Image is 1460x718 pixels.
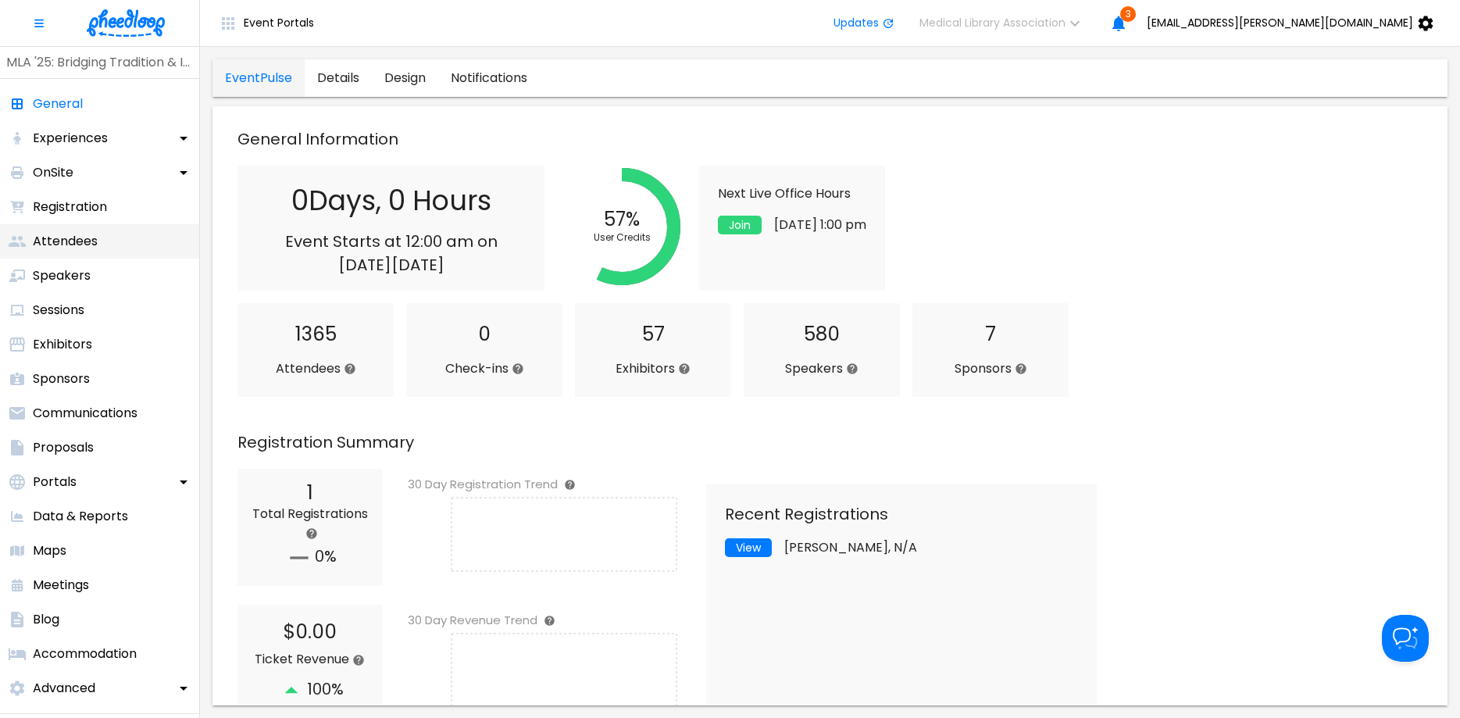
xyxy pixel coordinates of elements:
[1120,6,1136,22] span: 3
[33,576,89,595] p: Meetings
[250,675,370,706] h2: 100%
[33,232,98,251] p: Attendees
[250,620,370,644] h2: $0.00
[33,301,84,320] p: Sessions
[736,541,761,554] span: View
[1134,8,1454,39] button: [EMAIL_ADDRESS][PERSON_NAME][DOMAIN_NAME]
[846,363,859,375] svg: Represents the total # of Speakers represented at your event.
[594,230,651,245] div: User Credits
[718,216,762,234] button: Join
[784,538,917,557] p: [PERSON_NAME], N/A
[725,538,772,557] button: View
[33,610,59,629] p: Blog
[352,654,365,666] svg: This number represents the total revenue generated by Registration Tickets. Specifically this is ...
[604,209,640,230] div: 57%
[1382,615,1429,662] iframe: Toggle Customer Support
[250,542,370,573] h2: 0%
[1103,8,1134,39] button: 3
[438,59,540,97] a: general-tab-notifications
[33,645,137,663] p: Accommodation
[919,16,1066,29] span: Medical Library Association
[250,359,381,378] p: Attendees
[725,502,1078,526] p: Recent Registrations
[1015,363,1027,375] svg: Represents the total # of approved Sponsors represented at your event.
[33,404,137,423] p: Communications
[587,359,719,378] p: Exhibitors
[372,59,438,97] a: general-tab-design
[408,475,719,494] h6: 30 Day Registration Trend
[678,363,691,375] svg: Represents the total # of approved Exhibitors represented at your event.
[33,129,108,148] p: Experiences
[33,473,77,491] p: Portals
[250,184,532,217] h2: 0 Days , 0 Hours
[33,163,73,182] p: OnSite
[925,359,1056,378] p: Sponsors
[419,359,550,378] p: Check-ins
[408,611,719,630] h6: 30 Day Revenue Trend
[756,323,887,346] h2: 580
[250,505,370,542] p: Total Registrations
[587,323,719,346] h2: 57
[729,219,751,231] span: Join
[1147,16,1413,29] span: [EMAIL_ADDRESS][PERSON_NAME][DOMAIN_NAME]
[212,59,540,97] div: general tabs
[87,9,165,37] img: logo
[250,230,532,253] p: Event Starts at 12:00 am on
[237,125,1435,153] p: General Information
[756,359,887,378] p: Speakers
[821,8,907,39] button: Updates
[344,363,356,375] svg: The total number of attendees at your event consuming user credits. This number does not include ...
[774,216,866,234] p: [DATE] 1:00 pm
[250,323,381,346] h2: 1365
[718,184,881,203] p: Next Live Office Hours
[33,370,90,388] p: Sponsors
[244,16,314,29] span: Event Portals
[6,53,193,72] p: MLA '25: Bridging Tradition & Innovation
[33,541,66,560] p: Maps
[419,323,550,346] h2: 0
[305,59,372,97] a: general-tab-details
[33,335,92,354] p: Exhibitors
[564,479,576,491] svg: This graph represents the number of total registrations completed per day over the past 30 days o...
[544,615,555,627] svg: This graph represents the total revenue generated by Registration Tickets over the past 30 days o...
[718,216,774,234] a: Join
[212,59,305,97] a: general-tab-EventPulse
[250,650,370,669] p: Ticket Revenue
[237,428,1435,456] p: Registration Summary
[206,8,327,39] button: Event Portals
[33,266,91,285] p: Speakers
[907,8,1103,39] button: Medical Library Association
[33,507,128,526] p: Data & Reports
[33,679,95,698] p: Advanced
[305,527,318,540] svg: This number represents the total number of completed registrations at your event. The percentage ...
[33,95,83,113] p: General
[33,438,94,457] p: Proposals
[250,481,370,505] h2: 1
[925,323,1056,346] h2: 7
[33,198,107,216] p: Registration
[512,363,524,375] svg: The total number of attendees who have checked into your event.
[250,253,532,277] p: [DATE] [DATE]
[834,16,879,29] span: Updates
